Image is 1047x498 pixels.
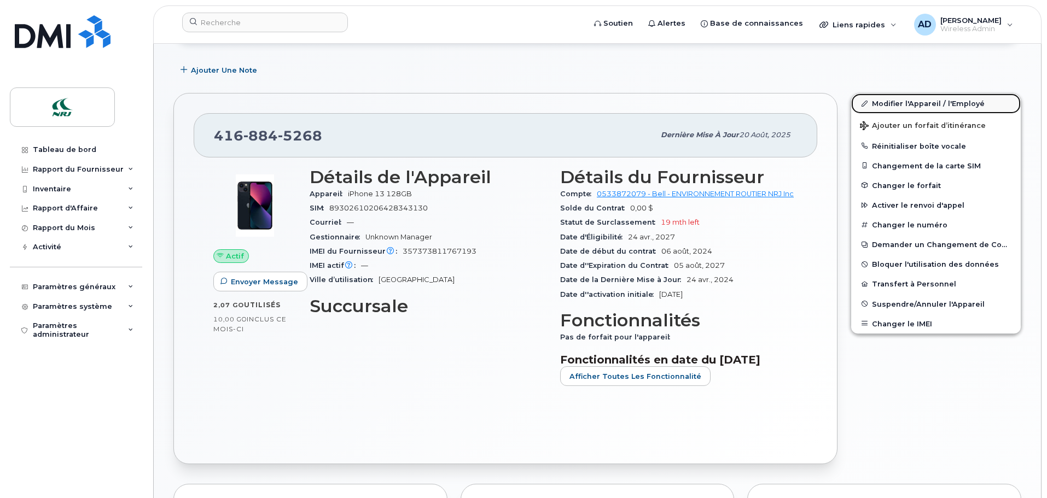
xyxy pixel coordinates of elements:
[213,315,247,323] span: 10,00 Go
[661,131,739,139] span: Dernière mise à jour
[347,218,354,226] span: —
[641,13,693,34] a: Alertes
[361,261,368,269] span: —
[226,251,244,261] span: Actif
[674,261,725,269] span: 05 août, 2027
[659,290,683,298] span: [DATE]
[628,233,675,241] span: 24 avr., 2027
[597,190,794,198] a: 0533872079 - Bell - ENVIRONNEMENT ROUTIER NRJ Inc
[310,233,365,241] span: Gestionnaire
[851,274,1021,294] button: Transfert à Personnel
[560,261,674,269] span: Date d''Expiration du Contrat
[560,204,630,212] span: Solde du Contrat
[560,276,687,284] span: Date de la Dernière Mise à Jour
[310,296,547,316] h3: Succursale
[687,276,734,284] span: 24 avr., 2024
[918,18,932,31] span: AD
[560,310,798,330] h3: Fonctionnalités
[851,235,1021,254] button: Demander un Changement de Compte
[560,333,676,341] span: Pas de forfait pour l'appareil
[906,14,1021,36] div: Alain Delisle
[560,190,597,198] span: Compte
[310,218,347,226] span: Courriel
[851,114,1021,136] button: Ajouter un forfait d’itinérance
[191,65,257,75] span: Ajouter une Note
[214,127,322,144] span: 416
[278,127,322,144] span: 5268
[231,277,298,287] span: Envoyer Message
[603,18,633,29] span: Soutien
[365,233,432,241] span: Unknown Manager
[872,300,985,308] span: Suspendre/Annuler l'Appareil
[860,121,986,132] span: Ajouter un forfait d’itinérance
[630,204,653,212] span: 0,00 $
[222,173,288,238] img: image20231002-3703462-1ig824h.jpeg
[244,301,281,309] span: utilisés
[243,127,278,144] span: 884
[661,218,700,226] span: 19 mth left
[213,315,287,333] span: inclus ce mois-ci
[739,131,790,139] span: 20 août, 2025
[560,247,661,255] span: Date de début du contrat
[851,294,1021,314] button: Suspendre/Annuler l'Appareil
[560,218,661,226] span: Statut de Surclassement
[310,204,329,212] span: SIM
[940,25,1002,33] span: Wireless Admin
[329,204,428,212] span: 89302610206428343130
[310,261,361,269] span: IMEI actif
[872,201,964,209] span: Activer le renvoi d'appel
[812,14,904,36] div: Liens rapides
[693,13,811,34] a: Base de connaissances
[658,18,685,29] span: Alertes
[560,353,798,366] h3: Fonctionnalités en date du [DATE]
[310,190,348,198] span: Appareil
[851,136,1021,156] button: Réinitialiser boîte vocale
[310,276,379,284] span: Ville d’utilisation
[851,195,1021,215] button: Activer le renvoi d'appel
[310,167,547,187] h3: Détails de l'Appareil
[851,215,1021,235] button: Changer le numéro
[851,175,1021,195] button: Changer le forfait
[379,276,455,284] span: [GEOGRAPHIC_DATA]
[940,16,1002,25] span: [PERSON_NAME]
[586,13,641,34] a: Soutien
[182,13,348,32] input: Recherche
[213,301,244,309] span: 2,07 Go
[851,156,1021,175] button: Changement de la carte SIM
[560,366,711,386] button: Afficher Toutes les Fonctionnalité
[403,247,476,255] span: 357373811767193
[851,254,1021,274] button: Bloquer l'utilisation des données
[560,290,659,298] span: Date d''activation initiale
[348,190,412,198] span: iPhone 13 128GB
[310,247,403,255] span: IMEI du Fournisseur
[213,272,307,291] button: Envoyer Message
[173,60,266,80] button: Ajouter une Note
[851,93,1021,113] a: Modifier l'Appareil / l'Employé
[560,167,798,187] h3: Détails du Fournisseur
[661,247,712,255] span: 06 août, 2024
[560,233,628,241] span: Date d'Éligibilité
[833,20,885,29] span: Liens rapides
[851,314,1021,333] button: Changer le IMEI
[569,371,701,382] span: Afficher Toutes les Fonctionnalité
[872,181,941,189] span: Changer le forfait
[710,18,803,29] span: Base de connaissances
